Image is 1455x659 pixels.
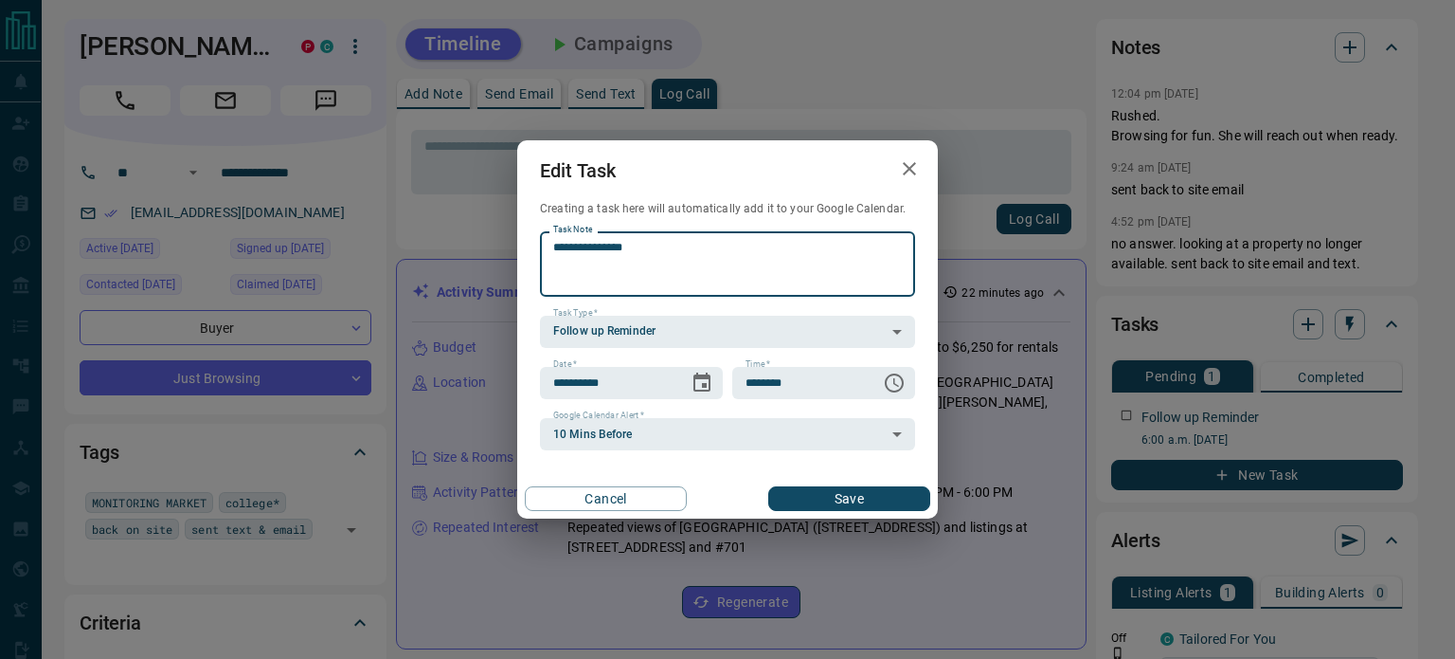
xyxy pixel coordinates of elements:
[540,201,915,217] p: Creating a task here will automatically add it to your Google Calendar.
[683,364,721,402] button: Choose date, selected date is Oct 16, 2025
[745,358,770,371] label: Time
[553,358,577,371] label: Date
[553,224,592,236] label: Task Note
[525,486,687,511] button: Cancel
[875,364,913,402] button: Choose time, selected time is 6:00 AM
[540,316,915,348] div: Follow up Reminder
[553,307,598,320] label: Task Type
[768,486,930,511] button: Save
[553,410,644,422] label: Google Calendar Alert
[517,140,638,201] h2: Edit Task
[540,418,915,450] div: 10 Mins Before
